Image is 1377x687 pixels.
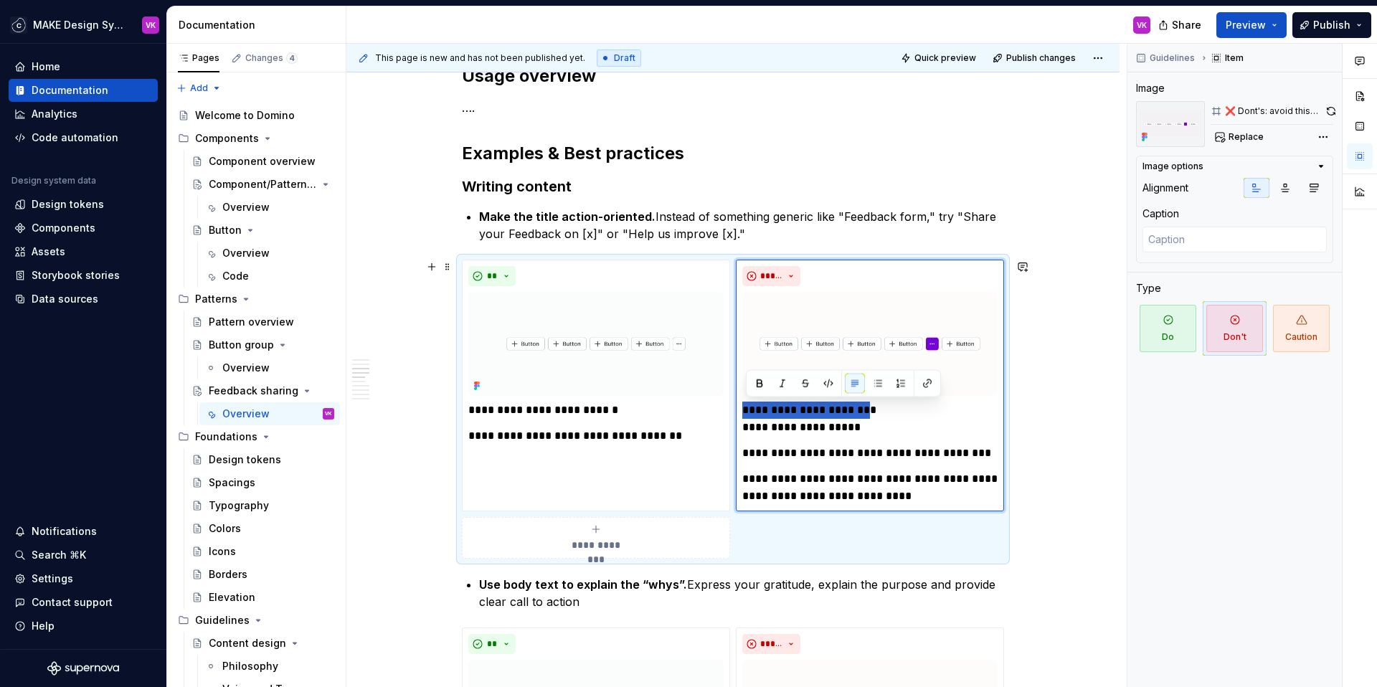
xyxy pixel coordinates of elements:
[286,52,298,64] span: 4
[614,52,635,64] span: Draft
[209,177,317,191] div: Component/Pattern [template]
[195,292,237,306] div: Patterns
[988,48,1082,68] button: Publish changes
[9,567,158,590] a: Settings
[462,65,1004,87] h2: Usage overview
[199,242,340,265] a: Overview
[1269,301,1333,356] button: Caution
[479,209,656,224] strong: Make the title action-oriented.
[209,475,255,490] div: Spacings
[186,471,340,494] a: Spacings
[195,613,250,627] div: Guidelines
[222,361,270,375] div: Overview
[209,384,298,398] div: Feedback sharing
[32,548,86,562] div: Search ⌘K
[479,576,1004,610] p: Express your gratitude, explain the purpose and provide clear call to action
[186,517,340,540] a: Colors
[1206,305,1263,352] span: Don't
[186,173,340,196] a: Component/Pattern [template]
[245,52,298,64] div: Changes
[222,246,270,260] div: Overview
[172,78,226,98] button: Add
[32,83,108,98] div: Documentation
[172,288,340,311] div: Patterns
[186,563,340,586] a: Borders
[1136,81,1165,95] div: Image
[1136,301,1200,356] button: Do
[9,240,158,263] a: Assets
[172,104,340,127] a: Welcome to Domino
[9,193,158,216] a: Design tokens
[172,609,340,632] div: Guidelines
[479,577,687,592] strong: Use body text to explain the “whys”.
[9,264,158,287] a: Storybook stories
[742,292,998,396] img: fca566eb-006a-4be3-8864-acafdb03778c.png
[209,338,274,352] div: Button group
[178,52,219,64] div: Pages
[1136,101,1205,147] img: fca566eb-006a-4be3-8864-acafdb03778c.png
[375,52,585,64] span: This page is new and has not been published yet.
[209,544,236,559] div: Icons
[1216,12,1287,38] button: Preview
[186,311,340,333] a: Pattern overview
[9,55,158,78] a: Home
[199,402,340,425] a: OverviewVK
[32,619,55,633] div: Help
[1273,305,1330,352] span: Caution
[209,315,294,329] div: Pattern overview
[186,586,340,609] a: Elevation
[1225,105,1326,117] div: ❌ Dont's: avoid this sadwitch - it's visualy disbalanced. always group button by prominence, icon...
[9,615,158,638] button: Help
[1142,207,1179,221] div: Caption
[1150,52,1195,64] span: Guidelines
[9,217,158,240] a: Components
[32,595,113,610] div: Contact support
[209,521,241,536] div: Colors
[209,154,316,169] div: Component overview
[9,544,158,567] button: Search ⌘K
[199,196,340,219] a: Overview
[195,430,257,444] div: Foundations
[32,60,60,74] div: Home
[1226,18,1266,32] span: Preview
[47,661,119,676] svg: Supernova Logo
[325,407,332,421] div: VK
[146,19,156,31] div: VK
[9,288,158,311] a: Data sources
[1142,161,1327,172] button: Image options
[32,268,120,283] div: Storybook stories
[186,219,340,242] a: Button
[9,79,158,102] a: Documentation
[462,99,1004,116] p: ….
[195,131,259,146] div: Components
[1006,52,1076,64] span: Publish changes
[3,9,164,40] button: MAKE Design SystemVK
[1136,281,1161,295] div: Type
[209,453,281,467] div: Design tokens
[896,48,983,68] button: Quick preview
[209,498,269,513] div: Typography
[462,142,1004,165] h2: Examples & Best practices
[195,108,295,123] div: Welcome to Domino
[1229,131,1264,143] span: Replace
[186,494,340,517] a: Typography
[1142,181,1188,195] div: Alignment
[199,356,340,379] a: Overview
[172,425,340,448] div: Foundations
[1140,305,1196,352] span: Do
[1172,18,1201,32] span: Share
[186,379,340,402] a: Feedback sharing
[186,632,340,655] a: Content design
[172,127,340,150] div: Components
[186,448,340,471] a: Design tokens
[1313,18,1350,32] span: Publish
[190,82,208,94] span: Add
[9,520,158,543] button: Notifications
[186,333,340,356] a: Button group
[32,131,118,145] div: Code automation
[32,107,77,121] div: Analytics
[32,245,65,259] div: Assets
[209,567,247,582] div: Borders
[32,221,95,235] div: Components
